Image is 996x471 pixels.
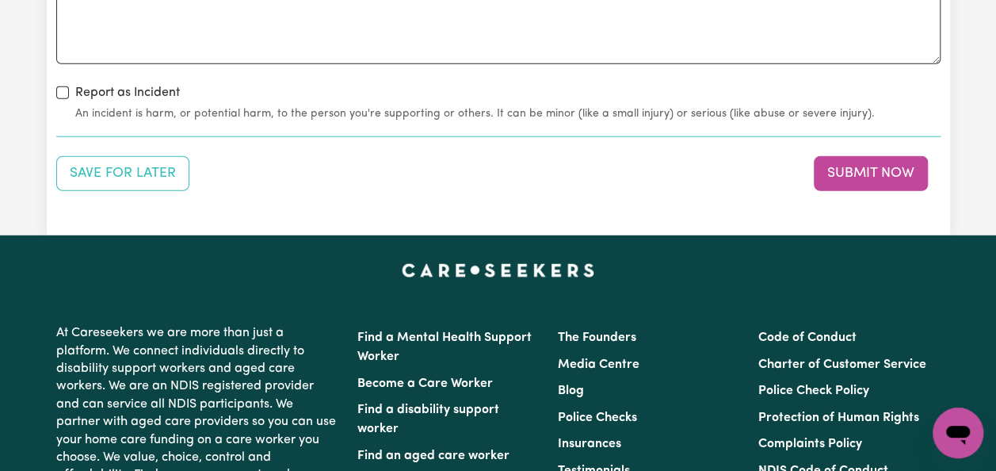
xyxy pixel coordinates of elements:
small: An incident is harm, or potential harm, to the person you're supporting or others. It can be mino... [75,105,941,122]
a: Find an aged care worker [357,450,509,462]
a: Charter of Customer Service [758,358,926,371]
button: Save your job report [56,156,189,191]
a: Careseekers home page [402,264,594,277]
a: Police Checks [558,412,637,424]
a: Police Check Policy [758,385,869,397]
a: Become a Care Worker [357,377,493,390]
a: Complaints Policy [758,438,862,450]
a: Find a disability support worker [357,404,499,435]
a: Insurances [558,438,621,450]
a: Blog [558,385,584,397]
a: Find a Mental Health Support Worker [357,331,532,363]
a: Code of Conduct [758,331,857,344]
label: Report as Incident [75,83,180,102]
a: Protection of Human Rights [758,412,919,424]
a: Media Centre [558,358,639,371]
a: The Founders [558,331,636,344]
button: Submit your job report [814,156,928,191]
iframe: Button to launch messaging window [933,408,983,458]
